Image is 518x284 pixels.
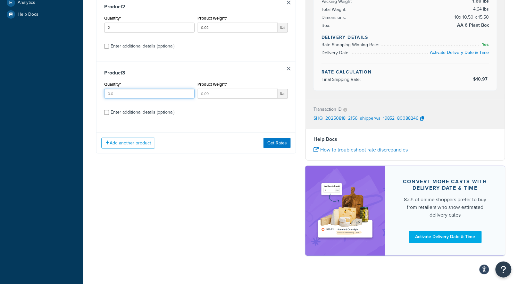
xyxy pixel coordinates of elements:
a: Activate Delivery Date & Time [409,231,482,243]
h3: Product 3 [104,70,288,76]
div: Enter additional details (optional) [111,108,174,117]
a: How to troubleshoot rate discrepancies [313,146,408,153]
a: Help Docs [5,9,79,20]
a: Activate Delivery Date & Time [430,49,489,56]
button: Get Rates [263,138,291,148]
input: 0.00 [198,23,278,32]
label: Product Weight* [198,82,227,87]
span: Help Docs [18,12,38,17]
p: Transaction ID [313,105,342,114]
button: Add another product [101,138,155,149]
span: Final Shipping Rate: [322,76,362,83]
span: 10 x 10.50 x 15.50 [453,13,489,21]
h3: Product 2 [104,4,288,10]
h4: Delivery Details [322,34,489,41]
a: Remove Item [287,67,291,71]
div: Enter additional details (optional) [111,42,174,51]
span: $10.97 [473,76,489,82]
input: 0.0 [104,89,195,99]
input: Enter additional details (optional) [104,110,109,115]
img: feature-image-ddt-36eae7f7280da8017bfb280eaccd9c446f90b1fe08728e4019434db127062ab4.png [315,176,376,246]
a: Remove Item [287,1,291,4]
span: Rate Shopping Winning Rate: [322,41,381,48]
h4: Rate Calculation [322,69,489,75]
span: Delivery Date: [322,49,351,56]
span: Yes [480,41,489,48]
label: Product Weight* [198,16,227,21]
button: Open Resource Center [496,262,512,278]
span: Dimensions: [322,14,347,21]
span: AA 6 Plant Box [456,22,489,29]
label: Quantity* [104,16,121,21]
div: Convert more carts with delivery date & time [401,178,490,191]
span: lbs [278,89,288,99]
input: 0.00 [198,89,278,99]
h4: Help Docs [313,135,497,143]
span: 4.64 lbs [472,5,489,13]
label: Quantity* [104,82,121,87]
p: SHQ_20250818_2156_shipperws_19852_80088246 [313,114,419,124]
span: lbs [278,23,288,32]
span: Box: [322,22,332,29]
input: Enter additional details (optional) [104,44,109,49]
input: 0.0 [104,23,195,32]
span: Total Weight: [322,6,348,13]
div: 82% of online shoppers prefer to buy from retailers who show estimated delivery dates [401,196,490,219]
